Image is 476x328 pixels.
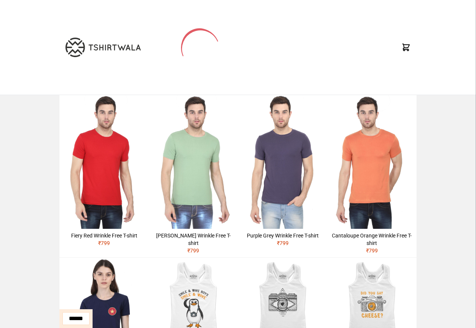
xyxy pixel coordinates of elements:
img: 4M6A2211.jpg [149,95,238,229]
span: ₹ 799 [98,240,110,246]
a: [PERSON_NAME] Wrinkle Free T-shirt₹799 [149,95,238,257]
img: TW-LOGO-400-104.png [65,38,141,57]
span: ₹ 799 [187,248,199,254]
div: [PERSON_NAME] Wrinkle Free T-shirt [152,232,235,247]
span: ₹ 799 [277,240,289,246]
a: Fiery Red Wrinkle Free T-shirt₹799 [59,95,149,250]
div: Purple Grey Wrinkle Free T-shirt [241,232,324,239]
img: 4M6A2168.jpg [238,95,327,229]
div: Cantaloupe Orange Wrinkle Free T-shirt [330,232,414,247]
div: Fiery Red Wrinkle Free T-shirt [62,232,146,239]
span: ₹ 799 [366,248,378,254]
a: Cantaloupe Orange Wrinkle Free T-shirt₹799 [327,95,417,257]
img: 4M6A2225.jpg [59,95,149,229]
img: 4M6A2241.jpg [327,95,417,229]
a: Purple Grey Wrinkle Free T-shirt₹799 [238,95,327,250]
